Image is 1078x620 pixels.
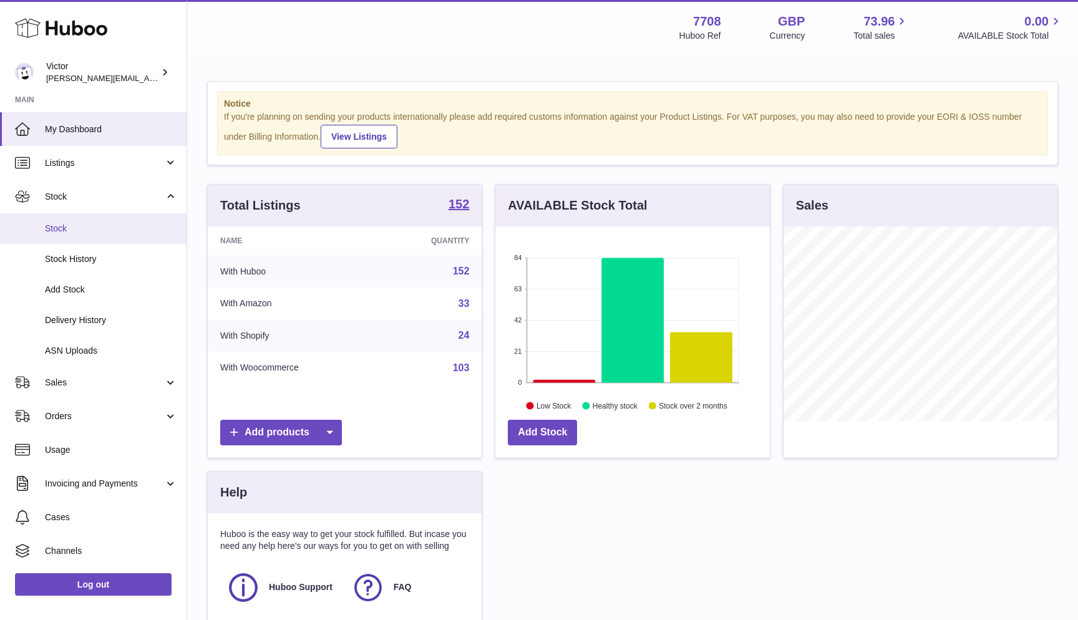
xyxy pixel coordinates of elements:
[515,254,522,261] text: 84
[378,226,482,255] th: Quantity
[208,352,378,384] td: With Woocommerce
[679,30,721,42] div: Huboo Ref
[269,581,333,593] span: Huboo Support
[45,545,177,557] span: Channels
[321,125,397,148] a: View Listings
[508,420,577,445] a: Add Stock
[853,13,909,42] a: 73.96 Total sales
[459,298,470,309] a: 33
[45,284,177,296] span: Add Stock
[45,314,177,326] span: Delivery History
[45,410,164,422] span: Orders
[208,255,378,288] td: With Huboo
[220,420,342,445] a: Add products
[45,223,177,235] span: Stock
[770,30,805,42] div: Currency
[593,401,638,410] text: Healthy stock
[45,345,177,357] span: ASN Uploads
[220,197,301,214] h3: Total Listings
[220,528,469,552] p: Huboo is the easy way to get your stock fulfilled. But incase you need any help here's our ways f...
[453,266,470,276] a: 152
[796,197,828,214] h3: Sales
[453,362,470,373] a: 103
[220,484,247,501] h3: Help
[46,73,250,83] span: [PERSON_NAME][EMAIL_ADDRESS][DOMAIN_NAME]
[1024,13,1049,30] span: 0.00
[853,30,909,42] span: Total sales
[45,253,177,265] span: Stock History
[515,285,522,293] text: 63
[459,330,470,341] a: 24
[45,444,177,456] span: Usage
[958,13,1063,42] a: 0.00 AVAILABLE Stock Total
[778,13,805,30] strong: GBP
[45,157,164,169] span: Listings
[15,573,172,596] a: Log out
[208,226,378,255] th: Name
[15,63,34,82] img: victor@erbology.co
[515,316,522,324] text: 42
[518,379,522,386] text: 0
[224,98,1041,110] strong: Notice
[45,478,164,490] span: Invoicing and Payments
[515,347,522,355] text: 21
[863,13,895,30] span: 73.96
[351,571,464,604] a: FAQ
[208,288,378,320] td: With Amazon
[508,197,647,214] h3: AVAILABLE Stock Total
[449,198,469,213] a: 152
[394,581,412,593] span: FAQ
[958,30,1063,42] span: AVAILABLE Stock Total
[659,401,727,410] text: Stock over 2 months
[693,13,721,30] strong: 7708
[46,61,158,84] div: Victor
[45,377,164,389] span: Sales
[45,191,164,203] span: Stock
[449,198,469,210] strong: 152
[45,124,177,135] span: My Dashboard
[224,111,1041,148] div: If you're planning on sending your products internationally please add required customs informati...
[537,401,571,410] text: Low Stock
[226,571,339,604] a: Huboo Support
[45,511,177,523] span: Cases
[208,319,378,352] td: With Shopify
